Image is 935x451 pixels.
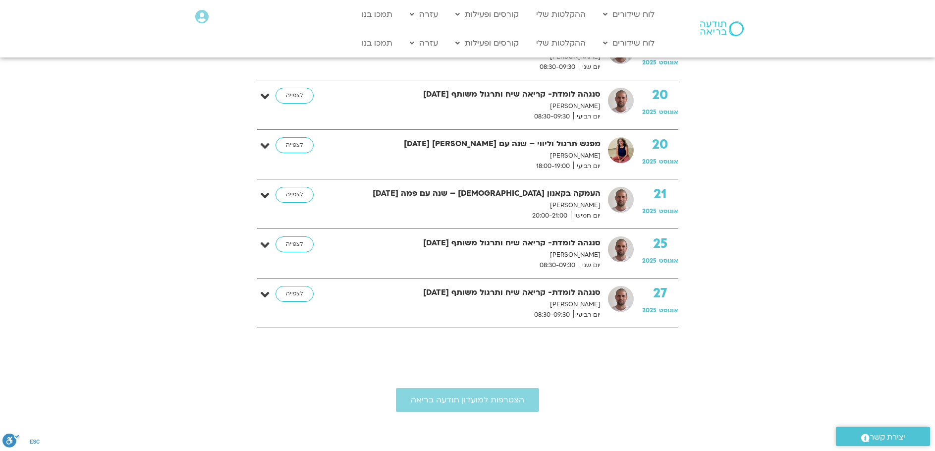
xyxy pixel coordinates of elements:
span: יום רביעי [573,161,601,171]
a: ההקלטות שלי [531,34,591,53]
a: קורסים ופעילות [450,34,524,53]
strong: סנגהה לומדת- קריאה שיח ותרגול משותף [DATE] [340,236,601,250]
span: 08:30-09:30 [531,310,573,320]
a: לצפייה [275,236,314,252]
strong: 25 [642,236,678,251]
span: יום חמישי [571,211,601,221]
a: ההקלטות שלי [531,5,591,24]
strong: 20 [642,137,678,152]
p: [PERSON_NAME] [340,299,601,310]
a: עזרה [405,34,443,53]
a: עזרה [405,5,443,24]
span: יום שני [579,260,601,271]
span: 2025 [642,257,657,265]
span: 08:30-09:30 [536,260,579,271]
span: יום רביעי [573,310,601,320]
a: תמכו בנו [357,34,397,53]
span: 08:30-09:30 [531,112,573,122]
span: 18:00-19:00 [533,161,573,171]
a: לצפייה [275,187,314,203]
strong: 20 [642,88,678,103]
a: יצירת קשר [836,427,930,446]
span: 2025 [642,207,657,215]
span: אוגוסט [659,257,678,265]
a: לוח שידורים [598,5,660,24]
strong: מפגש תרגול וליווי – שנה עם [PERSON_NAME] [DATE] [340,137,601,151]
span: יצירת קשר [870,431,905,444]
p: [PERSON_NAME] [340,200,601,211]
p: [PERSON_NAME] [340,250,601,260]
span: הצטרפות למועדון תודעה בריאה [411,395,524,404]
span: יום שני [579,62,601,72]
a: לצפייה [275,88,314,104]
span: אוגוסט [659,158,678,166]
span: יום רביעי [573,112,601,122]
span: 2025 [642,158,657,166]
span: 2025 [642,58,657,66]
span: 2025 [642,306,657,314]
span: אוגוסט [659,58,678,66]
img: תודעה בריאה [700,21,744,36]
span: 2025 [642,108,657,116]
strong: 21 [642,187,678,202]
strong: סנגהה לומדת- קריאה שיח ותרגול משותף [DATE] [340,286,601,299]
p: [PERSON_NAME] [340,151,601,161]
a: תמכו בנו [357,5,397,24]
strong: העמקה בקאנון [DEMOGRAPHIC_DATA] – שנה עם פמה [DATE] [340,187,601,200]
span: אוגוסט [659,306,678,314]
strong: 27 [642,286,678,301]
span: 08:30-09:30 [536,62,579,72]
a: קורסים ופעילות [450,5,524,24]
span: 20:00-21:00 [529,211,571,221]
strong: סנגהה לומדת- קריאה שיח ותרגול משותף [DATE] [340,88,601,101]
p: [PERSON_NAME] [340,101,601,112]
a: הצטרפות למועדון תודעה בריאה [396,388,539,412]
span: אוגוסט [659,207,678,215]
a: לצפייה [275,137,314,153]
span: אוגוסט [659,108,678,116]
a: לוח שידורים [598,34,660,53]
a: לצפייה [275,286,314,302]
